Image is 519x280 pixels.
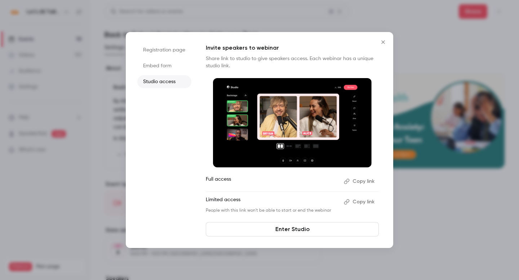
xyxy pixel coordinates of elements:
p: Limited access [206,196,338,208]
p: Full access [206,176,338,187]
p: Share link to studio to give speakers access. Each webinar has a unique studio link. [206,55,379,69]
li: Registration page [137,44,191,57]
p: Invite speakers to webinar [206,44,379,52]
p: People with this link won't be able to start or end the webinar [206,208,338,213]
a: Enter Studio [206,222,379,236]
button: Close [376,35,390,49]
button: Copy link [341,176,379,187]
li: Embed form [137,59,191,72]
img: Invite speakers to webinar [213,78,372,167]
li: Studio access [137,75,191,88]
button: Copy link [341,196,379,208]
